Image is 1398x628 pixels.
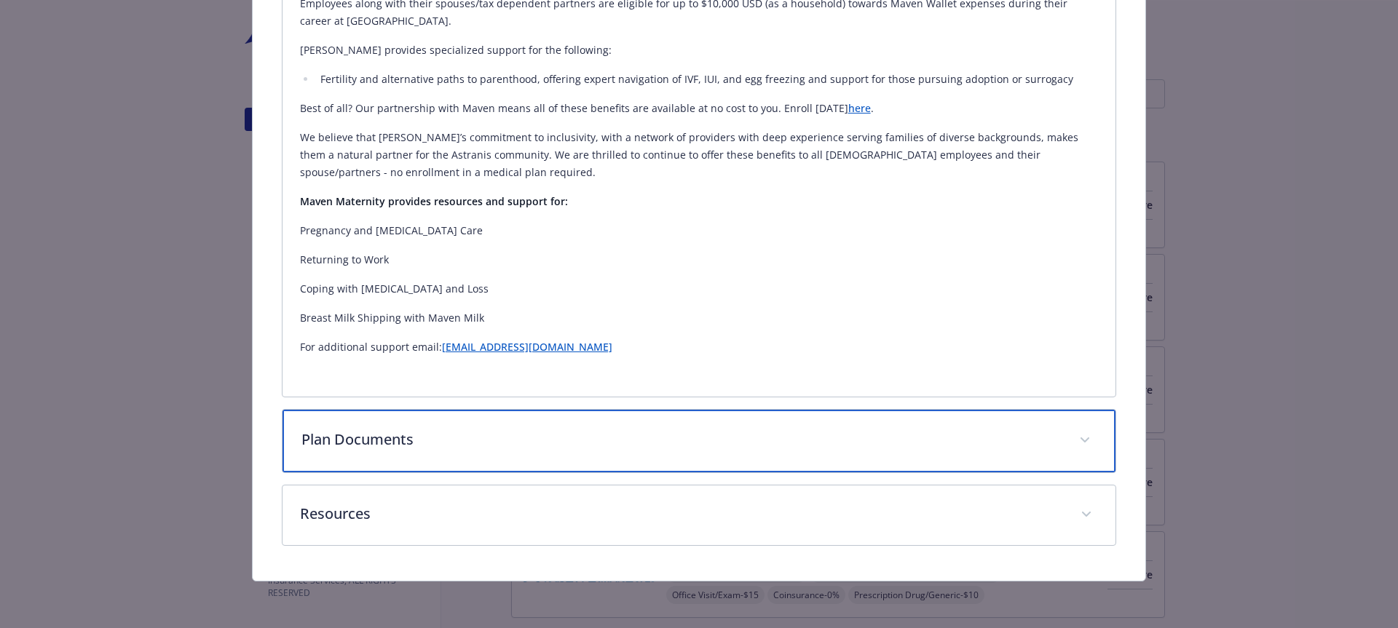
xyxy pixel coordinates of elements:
li: Fertility and alternative paths to parenthood, offering expert navigation of IVF, IUI, and egg fr... [316,71,1099,88]
p: Coping with [MEDICAL_DATA] and Loss [300,280,1099,298]
p: Best of all? Our partnership with Maven means all of these benefits are available at no cost to y... [300,100,1099,117]
div: Plan Documents [283,410,1116,472]
a: here [848,101,871,115]
p: Pregnancy and [MEDICAL_DATA] Care [300,222,1099,239]
a: [EMAIL_ADDRESS][DOMAIN_NAME] [442,340,612,354]
p: For additional support email: [300,338,1099,356]
strong: Maven Maternity provides resources and support for: [300,194,568,208]
p: Breast Milk Shipping with Maven Milk [300,309,1099,327]
p: Returning to Work [300,251,1099,269]
div: Resources [283,485,1116,545]
p: We believe that [PERSON_NAME]’s commitment to inclusivity, with a network of providers with deep ... [300,129,1099,181]
p: Plan Documents [301,429,1062,450]
p: [PERSON_NAME] provides specialized support for the following: [300,41,1099,59]
p: Resources [300,503,1064,525]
